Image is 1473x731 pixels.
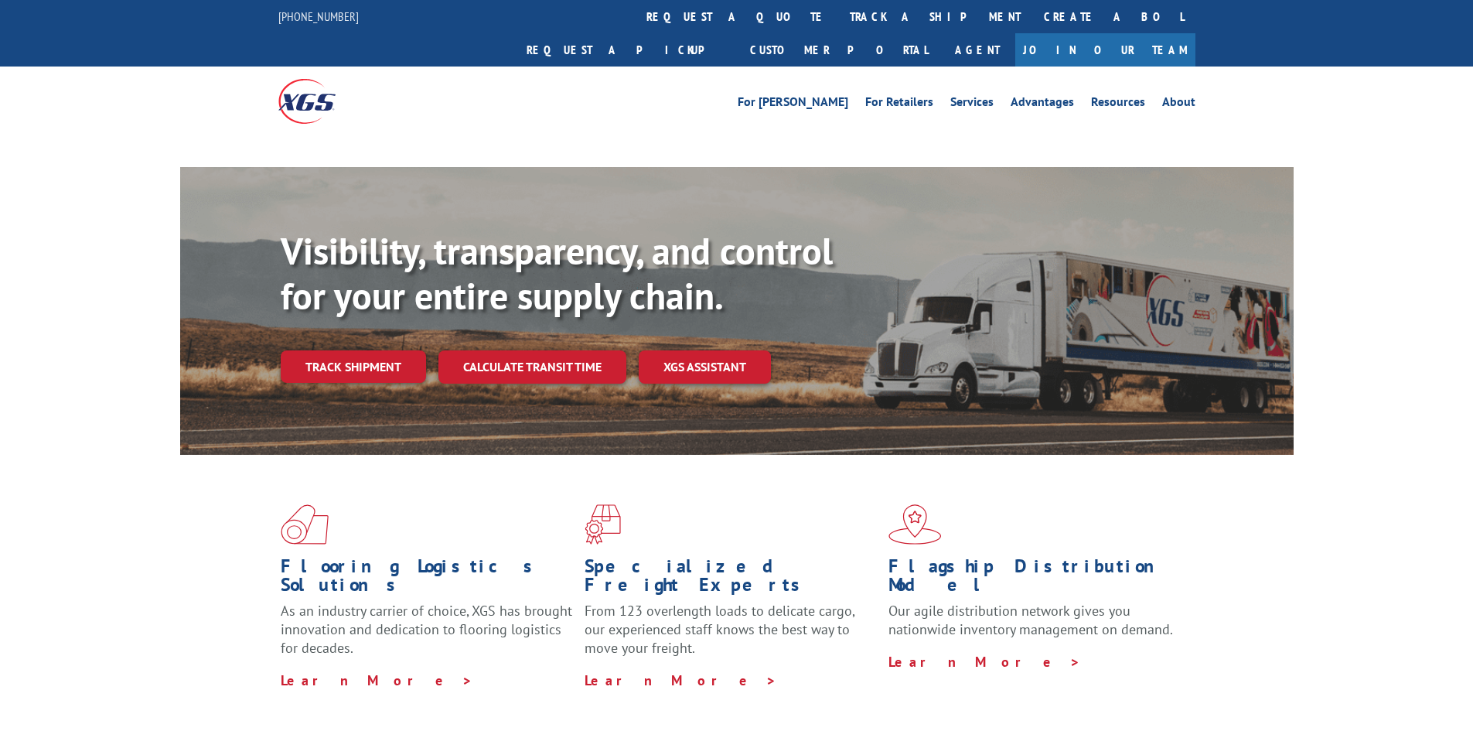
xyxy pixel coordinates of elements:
a: Join Our Team [1015,33,1195,67]
a: Request a pickup [515,33,738,67]
h1: Specialized Freight Experts [585,557,877,602]
img: xgs-icon-focused-on-flooring-red [585,504,621,545]
a: About [1162,96,1195,113]
a: For Retailers [865,96,933,113]
a: [PHONE_NUMBER] [278,9,359,24]
a: Learn More > [585,671,777,689]
a: Calculate transit time [438,350,626,384]
h1: Flagship Distribution Model [888,557,1181,602]
a: Advantages [1011,96,1074,113]
img: xgs-icon-total-supply-chain-intelligence-red [281,504,329,545]
a: For [PERSON_NAME] [738,96,848,113]
a: Learn More > [281,671,473,689]
a: Customer Portal [738,33,939,67]
a: Track shipment [281,350,426,383]
a: Services [950,96,994,113]
a: Learn More > [888,653,1081,671]
a: XGS ASSISTANT [639,350,771,384]
p: From 123 overlength loads to delicate cargo, our experienced staff knows the best way to move you... [585,602,877,671]
h1: Flooring Logistics Solutions [281,557,573,602]
span: Our agile distribution network gives you nationwide inventory management on demand. [888,602,1173,638]
a: Resources [1091,96,1145,113]
img: xgs-icon-flagship-distribution-model-red [888,504,942,545]
a: Agent [939,33,1015,67]
b: Visibility, transparency, and control for your entire supply chain. [281,227,833,319]
span: As an industry carrier of choice, XGS has brought innovation and dedication to flooring logistics... [281,602,572,657]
